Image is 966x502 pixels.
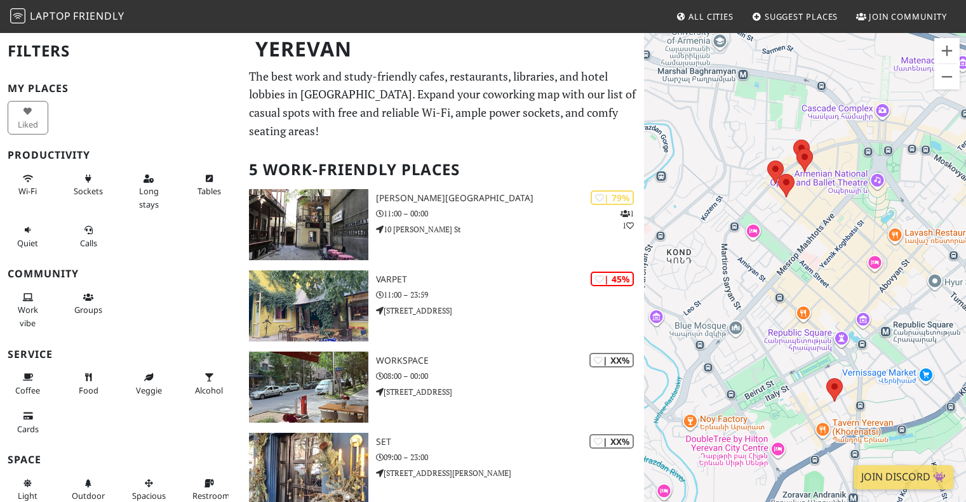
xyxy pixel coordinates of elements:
[8,268,234,280] h3: Community
[376,208,645,220] p: 11:00 – 00:00
[376,223,645,235] p: 10 [PERSON_NAME] St
[8,83,234,95] h3: My Places
[249,67,636,140] p: The best work and study-friendly cafes, restaurants, libraries, and hotel lobbies in [GEOGRAPHIC_...
[591,190,634,205] div: | 79%
[18,304,38,328] span: People working
[241,270,644,341] a: Varpet | 45% Varpet 11:00 – 23:59 [STREET_ADDRESS]
[376,355,645,366] h3: WorkSpace
[249,270,368,341] img: Varpet
[74,304,102,315] span: Group tables
[8,32,234,70] h2: Filters
[17,423,39,435] span: Credit cards
[8,348,234,360] h3: Service
[68,367,109,400] button: Food
[136,385,162,396] span: Veggie
[18,490,37,501] span: Natural light
[376,451,645,463] p: 09:00 – 23:00
[139,185,159,209] span: Long stays
[189,168,229,202] button: Tables
[132,490,166,501] span: Spacious
[68,220,109,253] button: Calls
[128,168,169,215] button: Long stays
[621,208,634,232] p: 1 1
[8,454,234,466] h3: Space
[765,11,838,22] span: Suggest Places
[869,11,947,22] span: Join Community
[376,370,645,382] p: 08:00 – 00:00
[68,168,109,202] button: Sockets
[376,289,645,301] p: 11:00 – 23:59
[249,352,368,423] img: WorkSpace
[241,352,644,423] a: WorkSpace | XX% WorkSpace 08:00 – 00:00 [STREET_ADDRESS]
[17,237,38,249] span: Quiet
[8,149,234,161] h3: Productivity
[8,406,48,439] button: Cards
[934,38,960,63] button: Zoom in
[376,467,645,479] p: [STREET_ADDRESS][PERSON_NAME]
[589,353,634,367] div: | XX%
[72,490,105,501] span: Outdoor area
[73,9,124,23] span: Friendly
[15,385,40,396] span: Coffee
[79,385,98,396] span: Food
[376,305,645,317] p: [STREET_ADDRESS]
[241,189,644,260] a: Mirzoyan Library | 79% 11 [PERSON_NAME][GEOGRAPHIC_DATA] 11:00 – 00:00 10 [PERSON_NAME] St
[249,150,636,189] h2: 5 Work-Friendly Places
[10,6,124,28] a: LaptopFriendly LaptopFriendly
[10,8,25,23] img: LaptopFriendly
[249,189,368,260] img: Mirzoyan Library
[8,168,48,202] button: Wi-Fi
[589,434,634,449] div: | XX%
[376,193,645,204] h3: [PERSON_NAME][GEOGRAPHIC_DATA]
[934,64,960,89] button: Zoom out
[18,185,37,197] span: Stable Wi-Fi
[688,11,734,22] span: All Cities
[245,32,641,67] h1: Yerevan
[8,220,48,253] button: Quiet
[8,287,48,333] button: Work vibe
[189,367,229,400] button: Alcohol
[198,185,221,197] span: Work-friendly tables
[128,367,169,400] button: Veggie
[851,5,952,28] a: Join Community
[376,274,645,285] h3: Varpet
[68,287,109,320] button: Groups
[80,237,97,249] span: Video/audio calls
[8,367,48,400] button: Coffee
[195,385,223,396] span: Alcohol
[591,272,634,286] div: | 45%
[74,185,103,197] span: Power sockets
[376,386,645,398] p: [STREET_ADDRESS]
[854,465,953,489] a: Join Discord 👾
[747,5,843,28] a: Suggest Places
[376,437,645,447] h3: SET
[30,9,71,23] span: Laptop
[192,490,230,501] span: Restroom
[671,5,739,28] a: All Cities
